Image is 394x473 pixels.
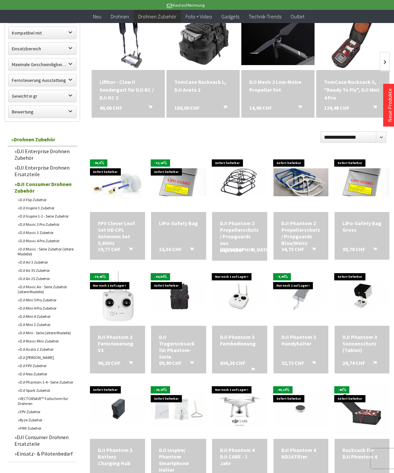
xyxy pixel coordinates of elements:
[9,106,76,118] label: Bewertung
[14,258,77,266] a: DJI Air 3 Zubehör
[342,220,382,233] div: LiPo-Safety Bag Gross
[173,11,232,70] img: TomCase Rucksack L, DJI Avata 2
[365,360,381,368] button: In den Warenkorb
[220,220,259,253] a: DJI Phantom 2 Propellerschutz / Propguards aus [GEOGRAPHIC_DATA] 64,54 CHF In den Warenkorb
[304,360,320,368] button: In den Warenkorb
[342,360,365,366] span: 24,74 CHF
[324,78,382,102] div: TomCase Rucksack S, "Ready To Fly", DJI Mini 4 Pro
[249,13,281,20] span: Technik-Trends
[304,246,320,254] button: In den Warenkorb
[159,447,198,473] div: DJI Inspire/ Phantom Smartphone Halter
[11,432,77,449] a: DJI Consumer Drohnen Ersatzteile
[90,155,145,210] img: FPV Clever Leaf Set HD CPL Antennen Set 5,8GHz
[323,11,382,70] img: TomCase Rucksack S, "Ready To Fly", DJI Mini 4 Pro
[174,104,200,112] span: 169,00 CHF
[174,78,232,94] a: TomCase Rucksack L, DJI Avata 2 169,00 CHF In den Warenkorb
[159,334,198,360] a: DJI Tragerucksack für Phantom-Serie 69,90 CHF In den Warenkorb
[159,246,182,252] span: 13,50 CHF
[274,168,328,196] img: DJI Phantom 2 Propellerschutz / Propguards Blau/Weiss
[342,447,382,460] div: Rucksack für DJI Phantom 4
[365,246,381,254] button: In den Warenkorb
[14,266,77,274] a: DJI Air 3S Zubehör
[98,447,137,466] div: DJI Phantom 3 Battery Charging Hub
[14,329,77,337] a: DJI Mini - Serie (ältere Modelle)
[93,13,101,20] span: Neu
[159,220,198,226] a: LiPo-Safety Bag 13,50 CHF In den Warenkorb
[182,246,198,254] button: In den Warenkorb
[281,246,304,252] span: 34,73 CHF
[174,78,232,94] div: TomCase Rucksack L, DJI Avata 2
[281,447,320,460] div: DJI Phantom 4 ND16 Filter
[106,10,134,23] a: Drohnen
[14,312,77,320] a: DJI Mini 4 Zubehör
[220,447,259,466] a: DJI Phantom 4 DJI CARE - 1 Jahr 347,94 CHF In den Warenkorb
[220,360,245,366] span: 636,30 CHF
[281,360,304,366] span: 32,72 CHF
[220,220,259,253] div: DJI Phantom 2 Propellerschutz / Propguards aus [GEOGRAPHIC_DATA]
[281,220,320,246] div: DJI Phantom 2 Propellerschutz / Propguards Blau/Weiss
[217,10,244,23] a: Gadgets
[141,104,156,112] button: In den Warenkorb
[11,146,77,163] a: DJI Enterprise Drohnen Zubehör
[14,386,77,394] a: DJI Spark Zubehör
[121,360,137,368] button: In den Warenkorb
[134,10,181,23] a: Drohnen Zubehör
[14,228,77,237] a: DJI Mavic 3 Zubehör
[342,334,382,353] div: DJI Phantom 3 Sonnenschutz (Tablet)
[14,378,77,386] a: DJI Phantom 1-4 - Serie Zubehör
[220,334,259,347] div: DJI Phantom 3 Fernbedienung
[14,353,77,362] a: DJI [PERSON_NAME]
[212,168,267,196] img: DJI Phantom 2 Propellerschutz / Propguards aus Karbon
[151,168,206,196] img: LiPo-Safety Bag
[386,88,393,122] a: Neue Produkte
[9,43,76,55] label: Einsatzbereich
[342,447,382,460] a: Rucksack für DJI Phantom 4 79,90 CHF In den Warenkorb
[14,283,77,296] a: DJI Mavic Air - Serie Zubehör (ältere Modelle)
[342,334,382,353] a: DJI Phantom 3 Sonnenschutz (Tablet) 24,74 CHF In den Warenkorb
[335,382,389,437] img: Rucksack für DJI Phantom 4
[14,237,77,245] a: DJI Mavic 4 Pro Zubehör
[8,133,77,146] a: Drohnen Zubehör
[98,246,120,252] span: 19,77 CHF
[14,220,77,228] a: DJI Mavic 3 Pro Zubehör
[14,304,77,312] a: DJI Mini 4 Pro Zubehör
[14,320,77,329] a: DJI Mini 3 Zubehör
[14,296,77,304] a: DJI Mini 5 Pro Zubehör
[90,269,145,323] img: DJI Phantom 2 Fernsteuerung V2
[159,334,198,360] div: DJI Tragerucksack für Phantom-Serie
[159,447,198,473] a: DJI Inspire/ Phantom Smartphone Halter 24,00 CHF In den Warenkorb
[212,391,267,428] img: DJI Phantom 4 DJI CARE - 1 Jahr
[221,13,239,20] span: Gadgets
[11,179,77,196] a: DJI Consumer Drohnen Zubehör
[99,78,157,102] a: Lifthor - Claw II Sendergurt für DJI RC / DJI RC 2 49,00 CHF In den Warenkorb
[281,447,320,460] a: DJI Phantom 4 ND16 Filter 19,97 CHF In den Warenkorb
[14,245,77,258] a: DJI Mavic - Serie Zubehör (ältere Modelle)
[281,334,320,347] a: DJI Phantom 3 Handyhalter 32,72 CHF In den Warenkorb
[249,78,307,94] a: DJI Mavic 2 Low-Noise Propeller Set 14,96 CHF In den Warenkorb
[244,10,286,23] a: Technik-Trends
[11,163,77,179] a: DJI Enterprise Drohnen Ersatzteile
[14,345,77,353] a: DJI Avata 2 Zubehör
[249,104,272,112] span: 14,96 CHF
[14,274,77,283] a: DJI Air 2S Zubehör
[90,395,145,423] img: DJI Phantom 3 Battery Charging Hub
[111,13,129,20] span: Drohnen
[324,78,382,102] a: TomCase Rucksack S, "Ready To Fly", DJI Mini 4 Pro 129,48 CHF In den Warenkorb
[14,370,77,378] a: DJI Neo Zubehör
[106,11,150,70] img: Lifthor - Claw II Sendergurt für DJI RC / DJI RC 2
[291,13,304,20] span: Outlet
[220,247,243,253] span: 64,54 CHF
[14,196,77,204] a: DJI Flip Zubehör
[342,220,382,233] a: LiPo-Safety Bag Gross 39,70 CHF In den Warenkorb
[14,416,77,424] a: Ryze Zubehör
[98,220,137,246] div: FPV Clever Leaf Set HD CPL Antennen Set 5,8GHz
[14,394,77,408] a: VECTORSAVE™ Fallschirm für Drohnen
[241,16,315,65] img: DJI Mavic 2 Low-Noise Propeller Set
[14,362,77,370] a: DJI FPV Zubehör
[243,247,259,255] button: In den Warenkorb
[9,74,76,86] label: Fernsteuerung Ausstattung
[98,334,137,353] div: DJI Phantom 2 Fernsteuerung V2
[290,104,306,112] button: In den Warenkorb
[182,360,198,368] button: In den Warenkorb
[138,13,176,20] span: Drohnen Zubehör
